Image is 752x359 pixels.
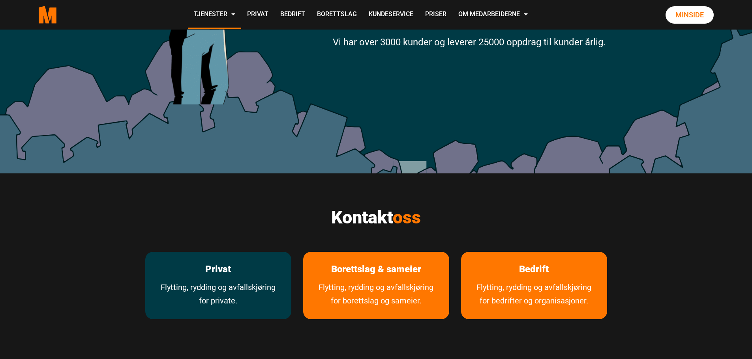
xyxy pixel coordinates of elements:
[241,1,274,29] a: Privat
[311,1,363,29] a: Borettslag
[461,281,607,319] a: Tjenester vi tilbyr bedrifter og organisasjoner
[363,1,419,29] a: Kundeservice
[419,1,452,29] a: Priser
[507,252,561,287] a: les mer om Bedrift
[333,37,606,48] span: Vi har over 3000 kunder og leverer 25000 oppdrag til kunder årlig.
[319,252,433,287] a: Les mer om Borettslag & sameier
[193,252,243,287] a: les mer om Privat
[274,1,311,29] a: Bedrift
[666,6,714,24] a: Minside
[303,281,449,319] a: Tjenester for borettslag og sameier
[145,207,607,228] h2: Kontakt
[452,1,534,29] a: Om Medarbeiderne
[145,281,291,319] a: Flytting, rydding og avfallskjøring for private.
[393,207,421,228] span: oss
[188,1,241,29] a: Tjenester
